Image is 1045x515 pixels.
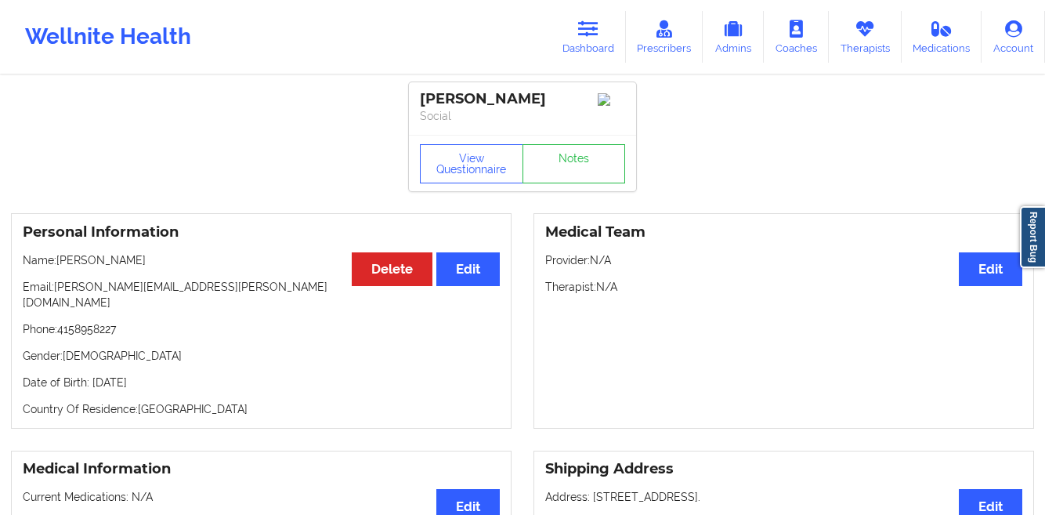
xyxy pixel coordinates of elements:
button: Edit [959,252,1022,286]
button: Edit [436,252,500,286]
h3: Medical Team [545,223,1022,241]
button: View Questionnaire [420,144,523,183]
h3: Shipping Address [545,460,1022,478]
button: Delete [352,252,432,286]
a: Therapists [829,11,902,63]
p: Name: [PERSON_NAME] [23,252,500,268]
a: Prescribers [626,11,703,63]
p: Gender: [DEMOGRAPHIC_DATA] [23,348,500,364]
p: Address: [STREET_ADDRESS]. [545,489,1022,505]
h3: Personal Information [23,223,500,241]
p: Current Medications: N/A [23,489,500,505]
a: Account [982,11,1045,63]
a: Dashboard [551,11,626,63]
a: Medications [902,11,982,63]
p: Provider: N/A [545,252,1022,268]
p: Phone: 4158958227 [23,321,500,337]
p: Therapist: N/A [545,279,1022,295]
h3: Medical Information [23,460,500,478]
a: Notes [522,144,626,183]
a: Report Bug [1020,206,1045,268]
p: Email: [PERSON_NAME][EMAIL_ADDRESS][PERSON_NAME][DOMAIN_NAME] [23,279,500,310]
p: Date of Birth: [DATE] [23,375,500,390]
p: Country Of Residence: [GEOGRAPHIC_DATA] [23,401,500,417]
a: Coaches [764,11,829,63]
div: [PERSON_NAME] [420,90,625,108]
a: Admins [703,11,764,63]
img: Image%2Fplaceholer-image.png [598,93,625,106]
p: Social [420,108,625,124]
